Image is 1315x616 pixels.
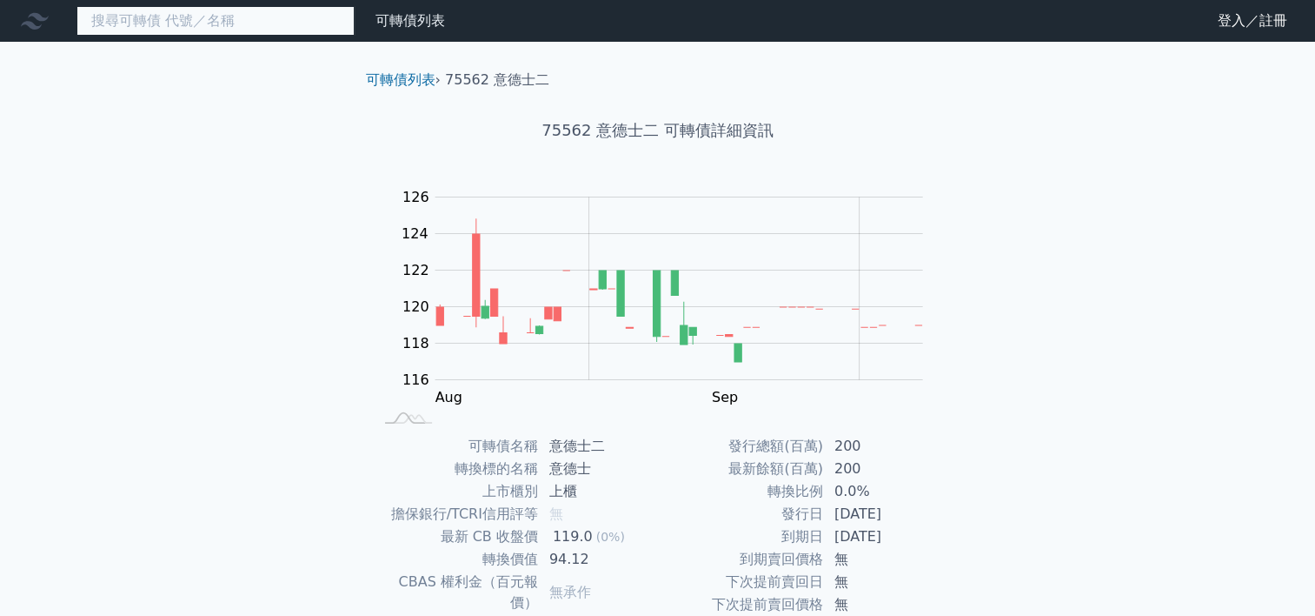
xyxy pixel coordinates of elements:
td: 下次提前賣回日 [658,571,824,593]
td: 最新 CB 收盤價 [373,526,539,548]
td: 無 [824,571,943,593]
tspan: 116 [402,372,429,388]
td: 200 [824,458,943,480]
tspan: Aug [435,389,462,405]
a: 可轉債列表 [366,71,435,88]
li: › [366,70,441,90]
td: 轉換標的名稱 [373,458,539,480]
td: 發行總額(百萬) [658,435,824,458]
td: CBAS 權利金（百元報價） [373,571,539,614]
td: 到期賣回價格 [658,548,824,571]
div: 119.0 [549,526,596,547]
td: 無 [824,593,943,616]
a: 可轉債列表 [375,12,445,29]
g: Chart [392,189,948,405]
span: (0%) [596,530,625,544]
h1: 75562 意德士二 可轉債詳細資訊 [352,118,964,143]
td: 最新餘額(百萬) [658,458,824,480]
td: 可轉債名稱 [373,435,539,458]
td: 200 [824,435,943,458]
td: [DATE] [824,503,943,526]
td: 上市櫃別 [373,480,539,503]
td: 0.0% [824,480,943,503]
td: 到期日 [658,526,824,548]
td: 意德士二 [539,435,658,458]
input: 搜尋可轉債 代號／名稱 [76,6,355,36]
td: 擔保銀行/TCRI信用評等 [373,503,539,526]
tspan: 118 [402,335,429,352]
td: 意德士 [539,458,658,480]
tspan: 122 [402,262,429,278]
span: 無承作 [549,584,591,600]
td: 無 [824,548,943,571]
td: 轉換比例 [658,480,824,503]
span: 無 [549,506,563,522]
td: 下次提前賣回價格 [658,593,824,616]
td: 94.12 [539,548,658,571]
td: [DATE] [824,526,943,548]
li: 75562 意德士二 [445,70,549,90]
tspan: 126 [402,189,429,205]
td: 發行日 [658,503,824,526]
td: 轉換價值 [373,548,539,571]
tspan: 120 [402,298,429,315]
a: 登入／註冊 [1204,7,1301,35]
tspan: Sep [712,389,738,405]
tspan: 124 [402,225,428,242]
td: 上櫃 [539,480,658,503]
